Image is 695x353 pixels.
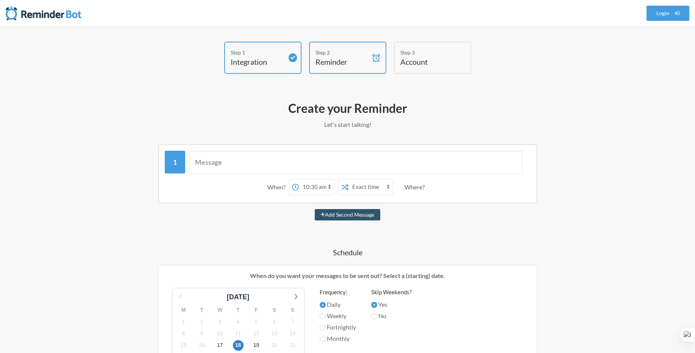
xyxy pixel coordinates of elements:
div: Step 1 [231,48,284,56]
div: S [284,304,302,316]
span: Saturday 18 October 2025 [233,340,244,351]
div: T [193,304,211,316]
input: No [371,313,377,319]
span: Sunday 12 October 2025 [251,328,262,339]
div: Step 3 [400,48,453,56]
span: Friday 10 October 2025 [215,328,225,339]
div: T [229,304,247,316]
span: Wednesday 1 October 2025 [178,316,189,327]
span: Thursday 9 October 2025 [197,328,207,339]
span: Sunday 19 October 2025 [251,340,262,351]
p: Let's start talking! [128,120,567,129]
h2: Create your Reminder [128,100,567,116]
span: Wednesday 8 October 2025 [178,328,189,339]
span: Saturday 4 October 2025 [233,316,244,327]
span: Monday 20 October 2025 [269,340,280,351]
span: Friday 3 October 2025 [215,316,225,327]
div: [DATE] [224,292,253,302]
p: When do you want your messages to be sent out? Select a (starting) date. [164,271,531,280]
span: Saturday 11 October 2025 [233,328,244,339]
span: Monday 6 October 2025 [269,316,280,327]
input: Monthly [320,336,326,342]
div: F [247,304,266,316]
h4: Reminder [315,56,369,67]
input: Fortnightly [320,325,326,331]
div: When? [267,179,289,195]
img: Reminder Bot [6,6,81,21]
div: W [211,304,229,316]
span: Sunday 5 October 2025 [251,316,262,327]
div: S [266,304,284,316]
span: Thursday 16 October 2025 [197,340,207,351]
h4: Schedule [128,247,567,258]
input: Weekly [320,313,326,319]
label: Skip Weekends? [371,288,412,297]
span: Tuesday 7 October 2025 [287,316,298,327]
span: Tuesday 21 October 2025 [287,340,298,351]
span: Tuesday 14 October 2025 [287,328,298,339]
div: M [175,304,193,316]
label: Daily [320,300,356,309]
button: Add Second Message [315,209,380,220]
h4: Account [400,56,453,67]
span: Monday 13 October 2025 [269,328,280,339]
div: Where? [405,179,428,195]
input: Daily [320,302,326,308]
span: Wednesday 15 October 2025 [178,340,189,351]
span: Friday 17 October 2025 [215,340,225,351]
h4: Integration [231,56,284,67]
label: Yes [371,300,412,309]
label: Frequency: [320,288,356,297]
span: Thursday 2 October 2025 [197,316,207,327]
label: Weekly [320,311,356,320]
a: Login [647,6,690,21]
div: Step 2 [315,48,369,56]
input: Yes [371,302,377,308]
label: Monthly [320,334,356,343]
input: Message [189,151,523,173]
label: No [371,311,412,320]
label: Fortnightly [320,323,356,332]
